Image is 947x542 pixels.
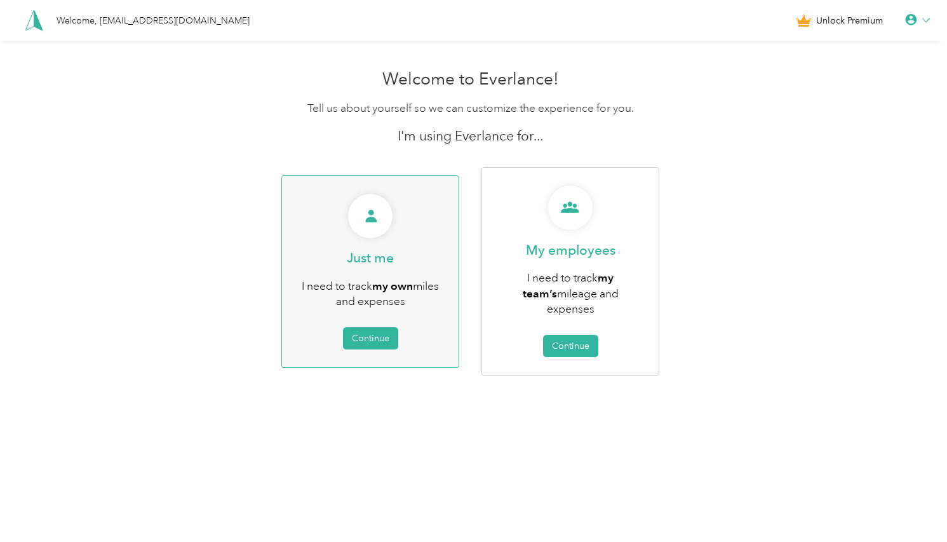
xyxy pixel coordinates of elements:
button: Continue [543,335,598,357]
span: I need to track miles and expenses [302,279,439,309]
h1: Welcome to Everlance! [235,69,706,90]
p: Just me [347,249,394,267]
b: my team’s [523,271,614,300]
p: My employees [526,241,615,259]
p: I'm using Everlance for... [235,127,706,145]
p: Tell us about yourself so we can customize the experience for you. [235,100,706,116]
iframe: Everlance-gr Chat Button Frame [876,471,947,542]
span: Unlock Premium [816,14,883,27]
b: my own [372,279,413,292]
button: Continue [343,327,398,349]
div: Welcome, [EMAIL_ADDRESS][DOMAIN_NAME] [57,14,250,27]
span: I need to track mileage and expenses [523,271,619,316]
